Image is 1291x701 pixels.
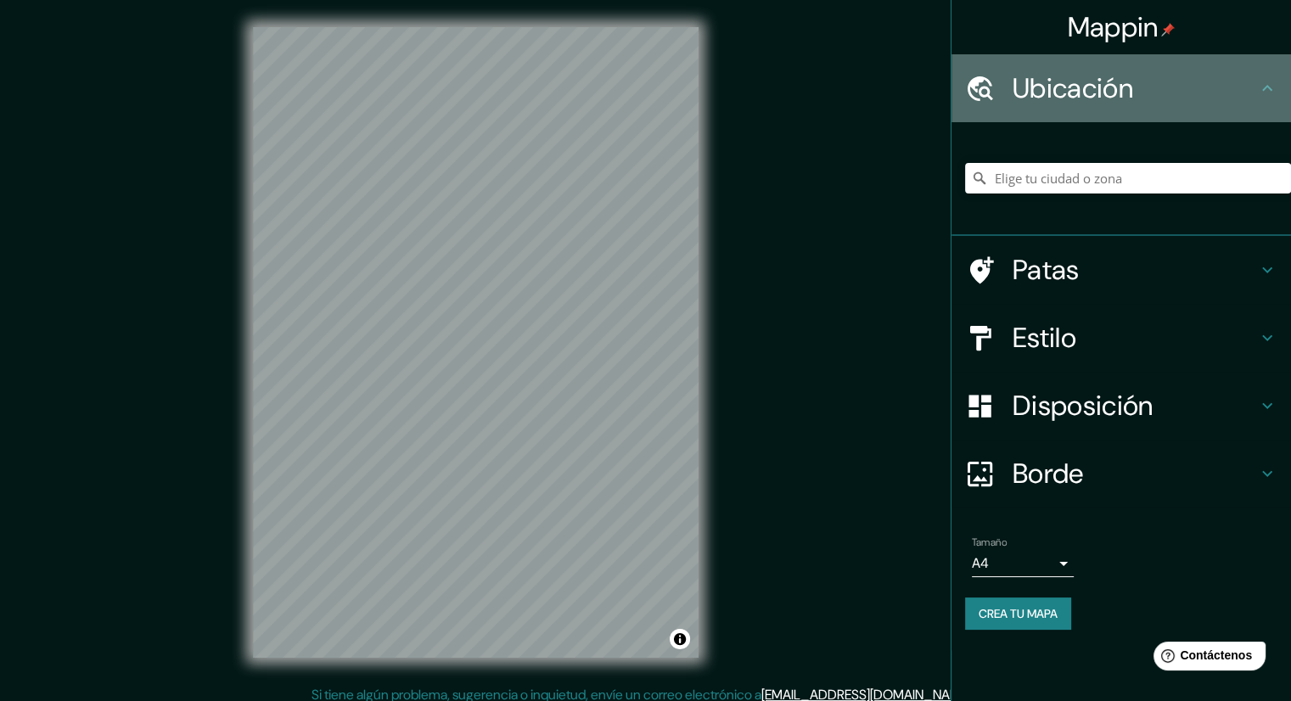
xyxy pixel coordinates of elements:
div: Patas [951,236,1291,304]
font: Ubicación [1013,70,1133,106]
input: Elige tu ciudad o zona [965,163,1291,193]
div: Estilo [951,304,1291,372]
iframe: Lanzador de widgets de ayuda [1140,635,1272,682]
font: Borde [1013,456,1084,491]
div: Disposición [951,372,1291,440]
div: A4 [972,550,1074,577]
font: Patas [1013,252,1080,288]
font: Tamaño [972,536,1007,549]
font: A4 [972,554,989,572]
div: Ubicación [951,54,1291,122]
img: pin-icon.png [1161,23,1175,36]
button: Crea tu mapa [965,597,1071,630]
canvas: Mapa [253,27,699,658]
font: Estilo [1013,320,1076,356]
button: Activar o desactivar atribución [670,629,690,649]
font: Crea tu mapa [979,606,1058,621]
font: Disposición [1013,388,1153,423]
div: Borde [951,440,1291,508]
font: Mappin [1068,9,1159,45]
